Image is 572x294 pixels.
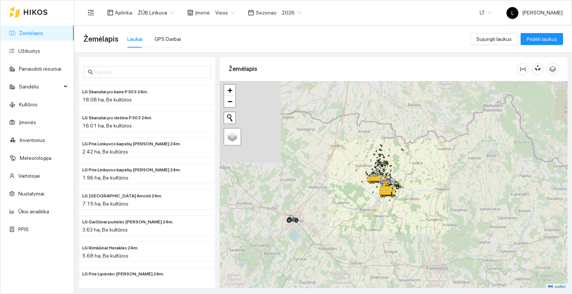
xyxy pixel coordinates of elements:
[511,7,514,19] span: L
[20,155,51,161] a: Meteorologija
[82,227,128,233] span: 3.63 ha, Be kultūros
[82,123,132,129] span: 16.01 ha, Be kultūros
[224,129,241,145] a: Layers
[228,97,232,106] span: −
[18,191,44,197] a: Nustatymai
[88,70,93,75] span: search
[82,167,181,174] span: LG Prie Linkuvos kapelių Herakles 24m.
[215,7,235,18] span: Visos
[18,173,40,179] a: Vartotojai
[18,226,29,232] a: PPIS
[18,48,40,54] a: Užduotys
[229,58,517,80] div: Žemėlapis
[82,97,132,103] span: 18.08 ha, Be kultūros
[521,33,563,45] button: Pridėti laukus
[82,149,128,155] span: 2.42 ha, Be kultūros
[20,137,45,143] a: Inventorius
[228,85,232,95] span: +
[18,209,49,214] a: Ūkio analitika
[256,9,277,17] span: Sezonas :
[19,30,43,36] a: Žemėlapis
[19,101,38,107] a: Kultūros
[82,219,174,226] span: LG Gaižūnai pušelės Herakles 24m.
[470,36,518,42] a: Sujungti laukus
[195,9,211,17] span: Įmonė :
[82,271,164,278] span: LG Prie Lipinsko Herakles 24m.
[82,201,128,207] span: 7.15 ha, Be kultūros
[517,66,528,72] span: column-width
[224,96,235,107] a: Zoom out
[155,35,181,43] div: GPS Darbai
[282,7,301,18] span: 2026
[248,10,254,16] span: calendar
[19,119,36,125] a: Įmonės
[83,5,98,20] button: menu-fold
[95,68,206,76] input: Paieška
[82,114,152,122] span: LG Skaruliai po dešine P303 24m.
[548,284,566,290] a: Leaflet
[19,79,61,94] span: Sandėlis
[521,36,563,42] a: Pridėti laukus
[517,63,529,75] button: column-width
[527,35,557,43] span: Pridėti laukus
[82,193,162,200] span: LG Tričių piliakalnis Arnold 24m.
[88,9,94,16] span: menu-fold
[115,9,133,17] span: Aplinka :
[82,245,139,252] span: LG Rimkūnai Herakles 24m.
[506,10,563,16] span: [PERSON_NAME]
[82,88,148,96] span: LG Skaruliai po kaire P303 24m.
[127,35,143,43] div: Laukai
[83,33,118,45] span: Žemėlapis
[82,279,128,285] span: 2.69 ha, Be kultūros
[82,175,128,181] span: 1.96 ha, Be kultūros
[224,112,235,123] button: Initiate a new search
[82,140,181,148] span: LG Prie Linkuvos kapelių Herakles 24m.
[224,85,235,96] a: Zoom in
[470,33,518,45] button: Sujungti laukus
[476,35,512,43] span: Sujungti laukus
[480,7,492,18] span: LT
[107,10,113,16] span: layout
[187,10,193,16] span: shop
[19,66,61,72] a: Panaudoti resursai
[82,253,128,259] span: 5.68 ha, Be kultūros
[138,7,174,18] span: ŽŪB Linkuva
